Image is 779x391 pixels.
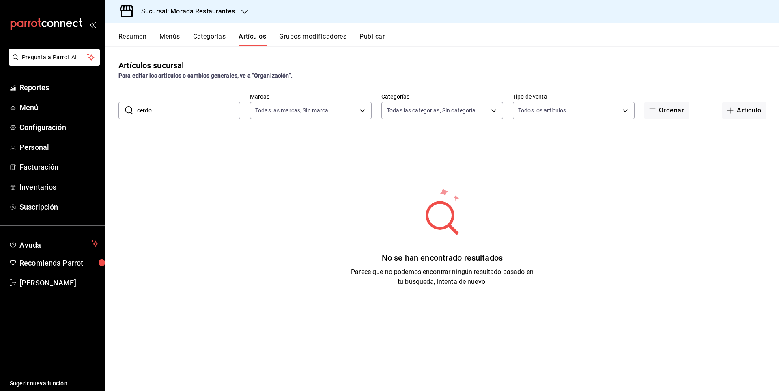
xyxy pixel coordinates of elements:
[239,32,266,46] button: Artículos
[644,102,689,119] button: Ordenar
[513,94,635,99] label: Tipo de venta
[89,21,96,28] button: open_drawer_menu
[19,257,99,268] span: Recomienda Parrot
[19,162,99,173] span: Facturación
[19,277,99,288] span: [PERSON_NAME]
[518,106,566,114] span: Todos los artículos
[19,201,99,212] span: Suscripción
[135,6,235,16] h3: Sucursal: Morada Restaurantes
[19,239,88,248] span: Ayuda
[351,268,534,285] span: Parece que no podemos encontrar ningún resultado basado en tu búsqueda, intenta de nuevo.
[250,94,372,99] label: Marcas
[351,252,534,264] div: No se han encontrado resultados
[137,102,240,119] input: Buscar artículo
[118,72,293,79] strong: Para editar los artículos o cambios generales, ve a “Organización”.
[193,32,226,46] button: Categorías
[22,53,87,62] span: Pregunta a Parrot AI
[19,181,99,192] span: Inventarios
[6,59,100,67] a: Pregunta a Parrot AI
[19,82,99,93] span: Reportes
[19,142,99,153] span: Personal
[159,32,180,46] button: Menús
[10,379,99,388] span: Sugerir nueva función
[255,106,329,114] span: Todas las marcas, Sin marca
[9,49,100,66] button: Pregunta a Parrot AI
[118,32,146,46] button: Resumen
[279,32,346,46] button: Grupos modificadores
[359,32,385,46] button: Publicar
[19,122,99,133] span: Configuración
[387,106,476,114] span: Todas las categorías, Sin categoría
[722,102,766,119] button: Artículo
[118,32,779,46] div: navigation tabs
[381,94,503,99] label: Categorías
[19,102,99,113] span: Menú
[118,59,184,71] div: Artículos sucursal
